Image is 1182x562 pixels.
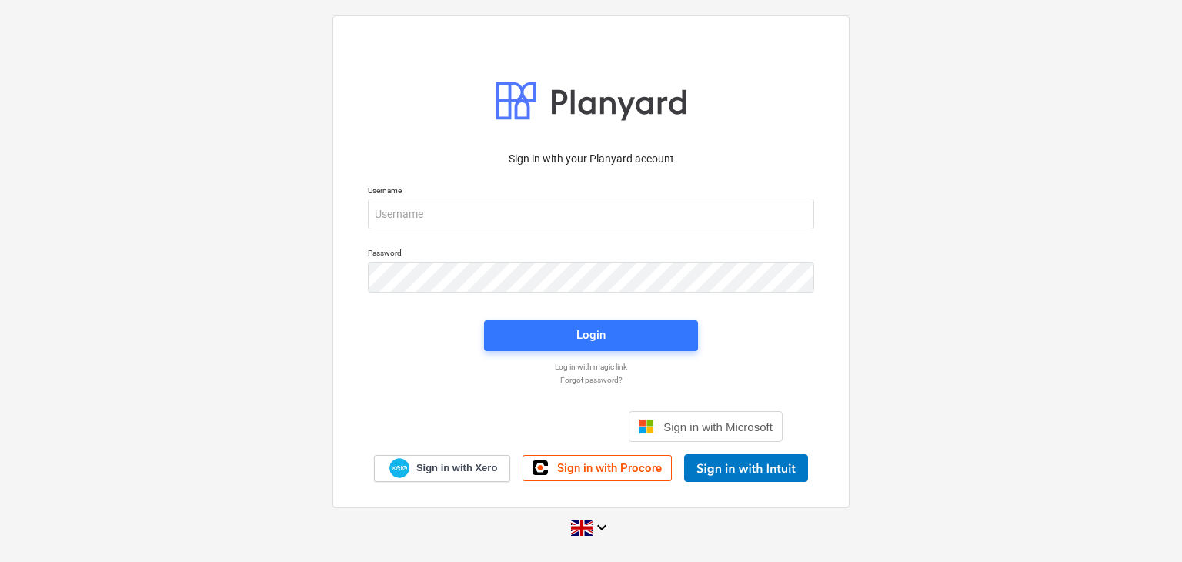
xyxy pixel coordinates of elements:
span: Sign in with Microsoft [663,420,773,433]
i: keyboard_arrow_down [593,518,611,537]
a: Log in with magic link [360,362,822,372]
button: Login [484,320,698,351]
iframe: Prisijungimas naudojant „Google“ mygtuką [392,410,624,443]
a: Sign in with Xero [374,455,511,482]
img: Xero logo [389,458,409,479]
span: Sign in with Xero [416,461,497,475]
img: Microsoft logo [639,419,654,434]
p: Sign in with your Planyard account [368,151,814,167]
p: Password [368,248,814,261]
div: Login [576,325,606,345]
p: Username [368,186,814,199]
a: Forgot password? [360,375,822,385]
input: Username [368,199,814,229]
a: Sign in with Procore [523,455,672,481]
span: Sign in with Procore [557,461,662,475]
